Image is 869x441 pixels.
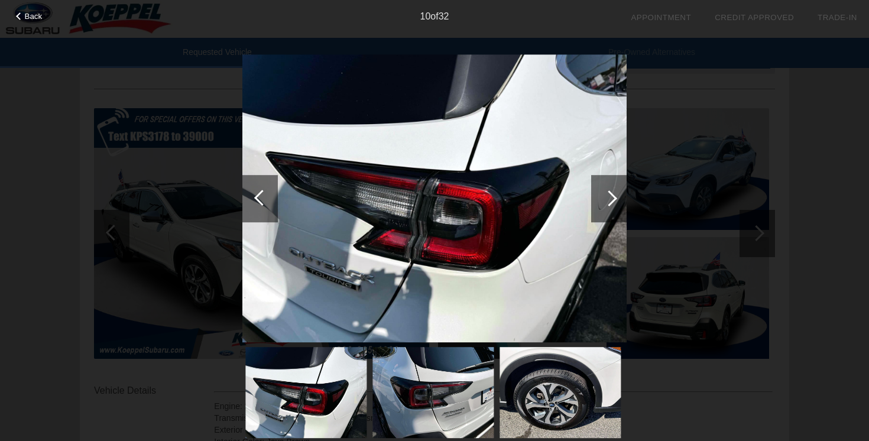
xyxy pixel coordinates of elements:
a: Trade-In [818,13,857,22]
span: Back [25,12,43,21]
img: 9e03023efd5c30281c712a52208e1859x.jpg [372,347,494,438]
span: 32 [439,11,449,21]
span: 10 [420,11,431,21]
a: Appointment [631,13,691,22]
img: e52adb62caa7a08e0bcaf8e1bdf716dcx.jpg [245,347,367,438]
a: Credit Approved [715,13,794,22]
img: e52adb62caa7a08e0bcaf8e1bdf716dcx.jpg [242,54,627,343]
img: c3eee98e93eb9a9b35728bb8396106fcx.jpg [500,347,621,438]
